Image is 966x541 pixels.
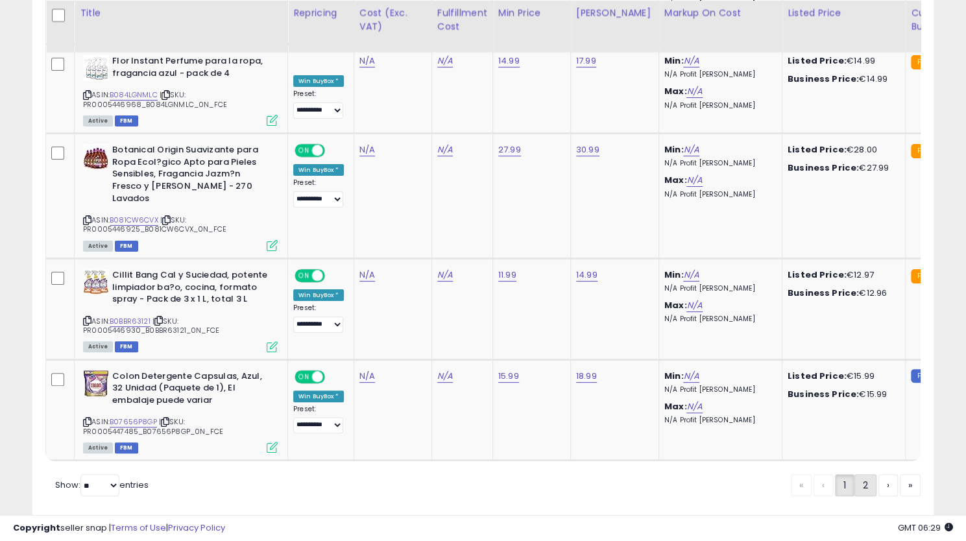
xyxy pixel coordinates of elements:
[686,174,702,187] a: N/A
[83,55,109,81] img: 41flnEjClyL._SL40_.jpg
[854,474,876,496] a: 2
[788,143,847,156] b: Listed Price:
[498,370,519,383] a: 15.99
[359,54,375,67] a: N/A
[323,270,344,282] span: OFF
[683,269,699,282] a: N/A
[359,6,426,34] div: Cost (Exc. VAT)
[293,405,344,434] div: Preset:
[83,144,109,170] img: 51sAeQNd8mL._SL40_.jpg
[110,215,158,226] a: B081CW6CVX
[115,241,138,252] span: FBM
[112,370,270,410] b: Colon Detergente Capsulas, Azul, 32 Unidad (Paquete de 1), El embalaje puede variar
[664,6,777,20] div: Markup on Cost
[293,90,344,119] div: Preset:
[83,269,109,295] img: 51-FuIMCE2L._SL40_.jpg
[664,85,687,97] b: Max:
[664,70,772,79] p: N/A Profit [PERSON_NAME]
[293,164,344,176] div: Win BuyBox *
[83,144,278,250] div: ASIN:
[664,370,684,382] b: Min:
[437,269,453,282] a: N/A
[664,315,772,324] p: N/A Profit [PERSON_NAME]
[658,1,782,53] th: The percentage added to the cost of goods (COGS) that forms the calculator for Min & Max prices.
[293,75,344,87] div: Win BuyBox *
[686,85,702,98] a: N/A
[83,370,278,452] div: ASIN:
[788,6,900,20] div: Listed Price
[437,6,487,34] div: Fulfillment Cost
[498,143,521,156] a: 27.99
[788,370,847,382] b: Listed Price:
[664,190,772,199] p: N/A Profit [PERSON_NAME]
[887,479,889,492] span: ›
[83,55,278,125] div: ASIN:
[110,316,151,327] a: B0BBR63121
[911,55,935,69] small: FBA
[683,143,699,156] a: N/A
[576,6,653,20] div: [PERSON_NAME]
[13,522,60,534] strong: Copyright
[110,416,157,427] a: B07656P8GP
[908,479,912,492] span: »
[115,341,138,352] span: FBM
[664,299,687,311] b: Max:
[83,341,113,352] span: All listings currently available for purchase on Amazon
[788,388,859,400] b: Business Price:
[296,371,312,382] span: ON
[788,144,895,156] div: €28.00
[115,115,138,126] span: FBM
[83,215,226,234] span: | SKU: PR0005446925_B081CW6CVX_0N_FCE
[835,474,854,496] a: 1
[498,269,516,282] a: 11.99
[576,143,599,156] a: 30.99
[83,442,113,453] span: All listings currently available for purchase on Amazon
[576,370,597,383] a: 18.99
[788,55,895,67] div: €14.99
[296,270,312,282] span: ON
[788,370,895,382] div: €15.99
[664,174,687,186] b: Max:
[664,159,772,168] p: N/A Profit [PERSON_NAME]
[686,400,702,413] a: N/A
[437,370,453,383] a: N/A
[83,269,278,351] div: ASIN:
[293,178,344,208] div: Preset:
[911,369,936,383] small: FBM
[788,287,895,299] div: €12.96
[80,6,282,20] div: Title
[112,269,270,309] b: Cillit Bang Cal y Suciedad, potente limpiador ba?o, cocina, formato spray - Pack de 3 x 1 L, tota...
[359,370,375,383] a: N/A
[664,269,684,281] b: Min:
[898,522,953,534] span: 2025-08-11 06:29 GMT
[788,73,859,85] b: Business Price:
[788,162,859,174] b: Business Price:
[168,522,225,534] a: Privacy Policy
[788,269,847,281] b: Listed Price:
[437,143,453,156] a: N/A
[664,416,772,425] p: N/A Profit [PERSON_NAME]
[323,145,344,156] span: OFF
[112,144,270,208] b: Botanical Origin Suavizante para Ropa Ecol?gico Apto para Pieles Sensibles, Fragancia Jazm?n Fres...
[788,54,847,67] b: Listed Price:
[664,101,772,110] p: N/A Profit [PERSON_NAME]
[83,416,223,436] span: | SKU: PR0005447485_B07656P8GP_0N_FCE
[293,391,344,402] div: Win BuyBox *
[788,389,895,400] div: €15.99
[110,90,158,101] a: B084LGNMLC
[498,6,565,20] div: Min Price
[664,400,687,413] b: Max:
[683,370,699,383] a: N/A
[911,269,935,283] small: FBA
[911,144,935,158] small: FBA
[83,316,219,335] span: | SKU: PR0005446930_B0BBR63121_0N_FCE
[55,479,149,491] span: Show: entries
[83,90,227,109] span: | SKU: PR0005446968_B084LGNMLC_0N_FCE
[576,269,598,282] a: 14.99
[13,522,225,535] div: seller snap | |
[498,54,520,67] a: 14.99
[686,299,702,312] a: N/A
[293,6,348,20] div: Repricing
[115,442,138,453] span: FBM
[293,304,344,333] div: Preset:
